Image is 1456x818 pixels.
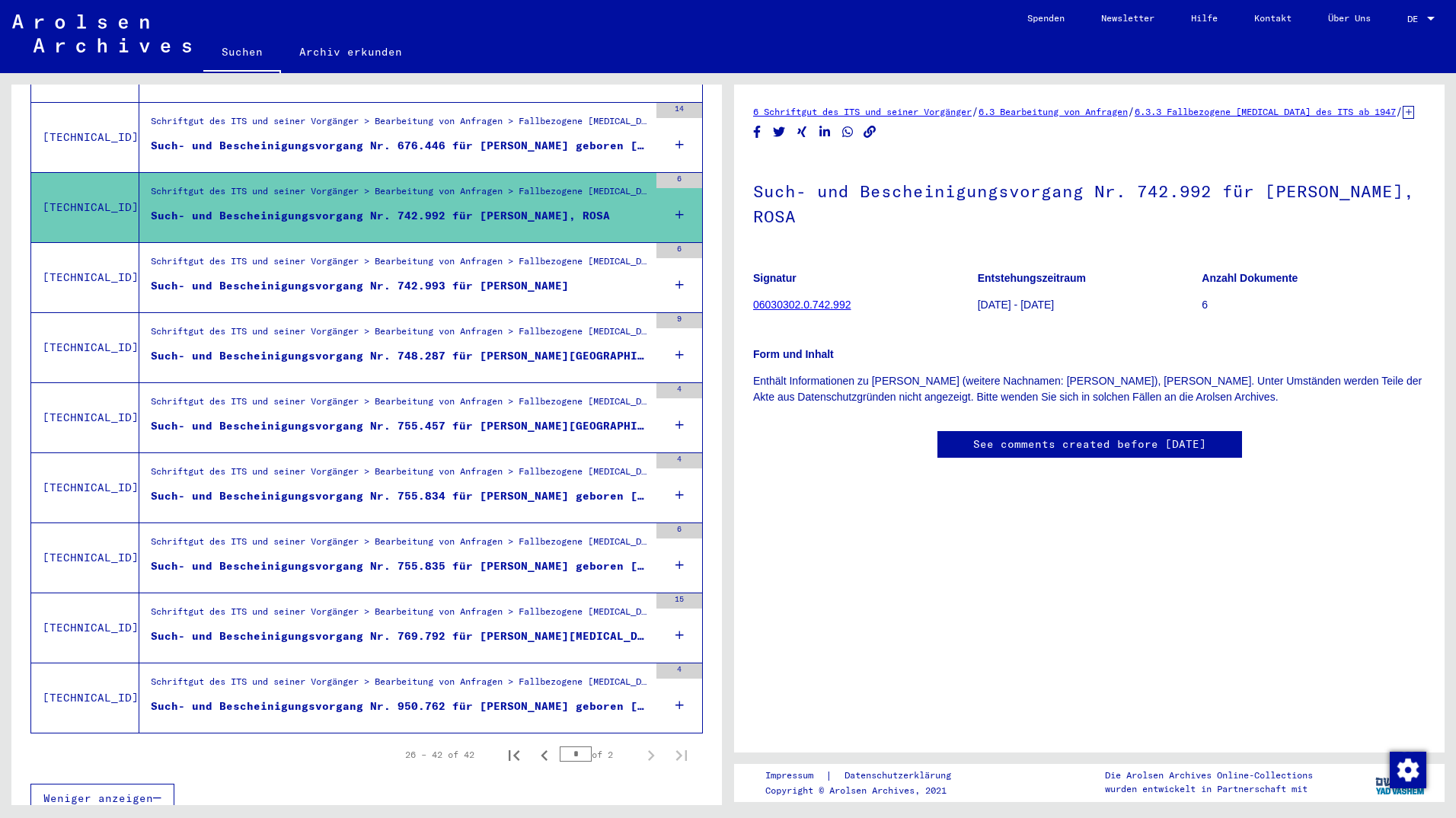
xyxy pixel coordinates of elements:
[1202,272,1298,284] b: Anzahl Dokumente
[979,106,1128,117] a: 6.3 Bearbeitung von Anfragen
[151,605,649,626] div: Schriftgut des ITS und seiner Vorgänger > Bearbeitung von Anfragen > Fallbezogene [MEDICAL_DATA] ...
[151,254,649,276] div: Schriftgut des ITS und seiner Vorgänger > Bearbeitung von Anfragen > Fallbezogene [MEDICAL_DATA] ...
[972,104,979,118] span: /
[151,184,649,206] div: Schriftgut des ITS und seiner Vorgänger > Bearbeitung von Anfragen > Fallbezogene [MEDICAL_DATA] ...
[656,313,702,328] div: 9
[753,272,797,284] b: Signatur
[31,593,139,663] td: [TECHNICAL_ID]
[656,663,702,679] div: 4
[151,628,649,644] div: Such- und Bescheinigungsvorgang Nr. 769.792 für [PERSON_NAME][MEDICAL_DATA] geboren [DEMOGRAPHIC_...
[31,312,139,382] td: [TECHNICAL_ID]
[1128,104,1135,118] span: /
[832,768,969,784] a: Datenschutzerklärung
[978,272,1086,284] b: Entstehungszeitraum
[1390,752,1426,788] img: Zustimmung ändern
[43,791,153,805] span: Weniger anzeigen
[1135,106,1396,117] a: 6.3.3 Fallbezogene [MEDICAL_DATA] des ITS ab 1947
[31,382,139,452] td: [TECHNICAL_ID]
[794,123,810,142] button: Share on Xing
[656,173,702,188] div: 6
[656,453,702,468] div: 4
[203,34,281,73] a: Suchen
[12,14,191,53] img: Arolsen_neg.svg
[840,123,856,142] button: Share on WhatsApp
[31,102,139,172] td: [TECHNICAL_ID]
[31,452,139,522] td: [TECHNICAL_ID]
[499,740,529,770] button: First page
[1105,768,1313,782] p: Die Arolsen Archives Online-Collections
[151,348,649,364] div: Such- und Bescheinigungsvorgang Nr. 748.287 für [PERSON_NAME][GEOGRAPHIC_DATA] geboren [DEMOGRAPH...
[151,675,649,696] div: Schriftgut des ITS und seiner Vorgänger > Bearbeitung von Anfragen > Fallbezogene [MEDICAL_DATA] ...
[753,156,1426,248] h1: Such- und Bescheinigungsvorgang Nr. 742.992 für [PERSON_NAME], ROSA
[862,123,878,142] button: Copy link
[765,768,825,784] a: Impressum
[771,123,787,142] button: Share on Twitter
[656,243,702,258] div: 6
[817,123,833,142] button: Share on LinkedIn
[765,784,969,797] p: Copyright © Arolsen Archives, 2021
[753,373,1426,405] p: Enthält Informationen zu [PERSON_NAME] (weitere Nachnamen: [PERSON_NAME]), [PERSON_NAME]. Unter U...
[1407,14,1424,24] span: DE
[1372,763,1429,801] img: yv_logo.png
[151,395,649,416] div: Schriftgut des ITS und seiner Vorgänger > Bearbeitung von Anfragen > Fallbezogene [MEDICAL_DATA] ...
[656,383,702,398] div: 4
[151,138,649,154] div: Such- und Bescheinigungsvorgang Nr. 676.446 für [PERSON_NAME] geboren [DEMOGRAPHIC_DATA]
[151,114,649,136] div: Schriftgut des ITS und seiner Vorgänger > Bearbeitung von Anfragen > Fallbezogene [MEDICAL_DATA] ...
[656,593,702,609] div: 15
[31,663,139,733] td: [TECHNICAL_ID]
[1202,297,1426,313] p: 6
[656,523,702,538] div: 6
[151,208,610,224] div: Such- und Bescheinigungsvorgang Nr. 742.992 für [PERSON_NAME], ROSA
[973,436,1206,452] a: See comments created before [DATE]
[31,242,139,312] td: [TECHNICAL_ID]
[753,348,834,360] b: Form und Inhalt
[151,558,649,574] div: Such- und Bescheinigungsvorgang Nr. 755.835 für [PERSON_NAME] geboren [DEMOGRAPHIC_DATA]
[30,784,174,813] button: Weniger anzeigen
[636,740,666,770] button: Next page
[151,418,649,434] div: Such- und Bescheinigungsvorgang Nr. 755.457 für [PERSON_NAME][GEOGRAPHIC_DATA] geboren [DEMOGRAPH...
[656,103,702,118] div: 14
[753,106,972,117] a: 6 Schriftgut des ITS und seiner Vorgänger
[151,698,649,714] div: Such- und Bescheinigungsvorgang Nr. 950.762 für [PERSON_NAME] geboren [DEMOGRAPHIC_DATA]
[405,748,474,762] div: 26 – 42 of 42
[529,740,560,770] button: Previous page
[31,522,139,593] td: [TECHNICAL_ID]
[1389,751,1426,788] div: Zustimmung ändern
[749,123,765,142] button: Share on Facebook
[31,172,139,242] td: [TECHNICAL_ID]
[151,324,649,346] div: Schriftgut des ITS und seiner Vorgänger > Bearbeitung von Anfragen > Fallbezogene [MEDICAL_DATA] ...
[1396,104,1403,118] span: /
[666,740,697,770] button: Last page
[753,299,851,311] a: 06030302.0.742.992
[281,34,420,70] a: Archiv erkunden
[151,278,569,294] div: Such- und Bescheinigungsvorgang Nr. 742.993 für [PERSON_NAME]
[151,535,649,556] div: Schriftgut des ITS und seiner Vorgänger > Bearbeitung von Anfragen > Fallbezogene [MEDICAL_DATA] ...
[978,297,1202,313] p: [DATE] - [DATE]
[765,768,969,784] div: |
[1105,782,1313,796] p: wurden entwickelt in Partnerschaft mit
[560,747,636,762] div: of 2
[151,465,649,486] div: Schriftgut des ITS und seiner Vorgänger > Bearbeitung von Anfragen > Fallbezogene [MEDICAL_DATA] ...
[151,488,649,504] div: Such- und Bescheinigungsvorgang Nr. 755.834 für [PERSON_NAME] geboren [DEMOGRAPHIC_DATA]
